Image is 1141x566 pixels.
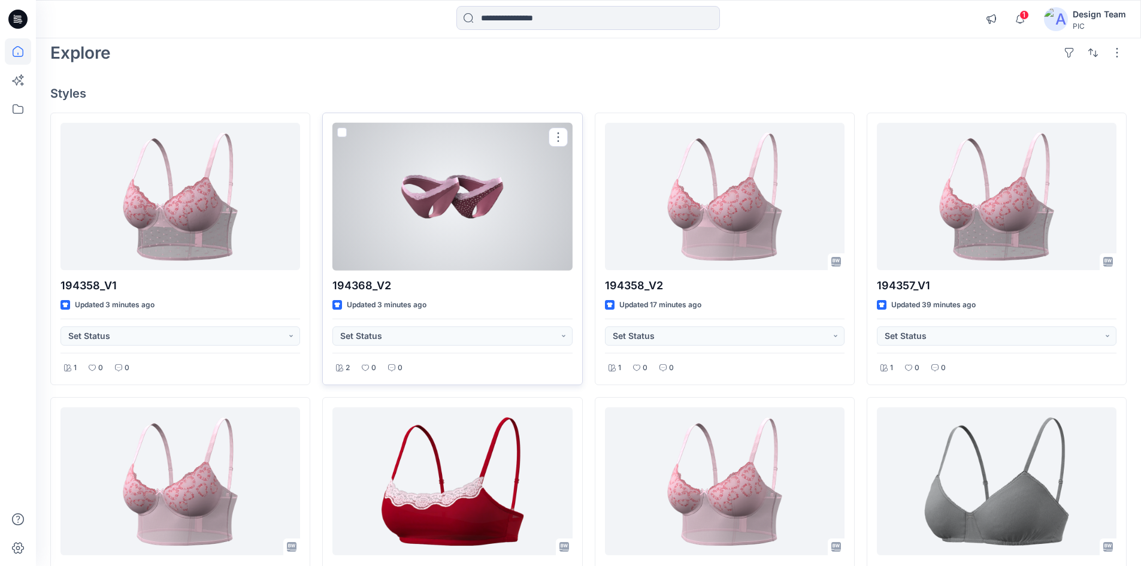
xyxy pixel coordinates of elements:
p: 0 [98,362,103,374]
p: Updated 39 minutes ago [891,299,976,311]
a: 194437 [332,407,572,555]
p: 2 [346,362,350,374]
p: 194357_V1 [877,277,1116,294]
p: Updated 3 minutes ago [75,299,155,311]
span: 1 [1019,10,1029,20]
h4: Styles [50,86,1127,101]
a: 194368_V2 [332,123,572,271]
p: 1 [890,362,893,374]
p: Updated 3 minutes ago [347,299,426,311]
p: 0 [915,362,919,374]
a: 194358_V2 [605,123,845,271]
p: 0 [669,362,674,374]
p: 194358_V2 [605,277,845,294]
p: 194368_V2 [332,277,572,294]
h2: Explore [50,43,111,62]
a: 194357_V1 [877,123,1116,271]
p: 0 [643,362,647,374]
p: 1 [618,362,621,374]
a: 194358_V1 [60,123,300,271]
p: 0 [398,362,402,374]
a: 194444_V1 [60,407,300,555]
a: 194444_V2 [605,407,845,555]
a: 194440_V2 [877,407,1116,555]
p: 0 [125,362,129,374]
p: 1 [74,362,77,374]
p: Updated 17 minutes ago [619,299,701,311]
p: 194358_V1 [60,277,300,294]
div: PIC [1073,22,1126,31]
p: 0 [371,362,376,374]
div: Design Team [1073,7,1126,22]
img: avatar [1044,7,1068,31]
p: 0 [941,362,946,374]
